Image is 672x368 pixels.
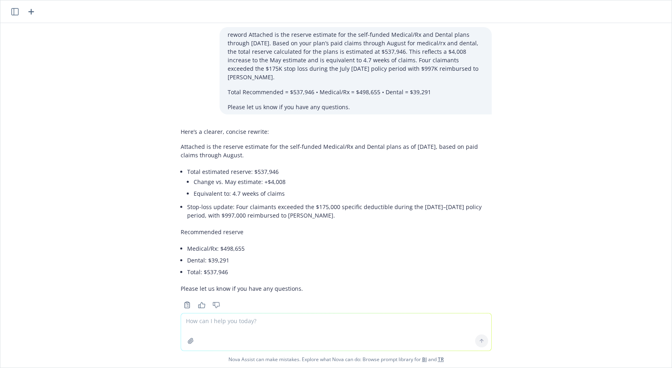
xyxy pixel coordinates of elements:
[181,284,492,293] p: Please let us know if you have any questions.
[187,243,492,254] li: Medical/Rx: $498,655
[181,127,492,136] p: Here’s a clearer, concise rewrite:
[4,351,668,368] span: Nova Assist can make mistakes. Explore what Nova can do: Browse prompt library for and
[187,201,492,221] li: Stop-loss update: Four claimants exceeded the $175,000 specific deductible during the [DATE]–[DAT...
[181,228,492,236] p: Recommended reserve
[194,188,492,199] li: Equivalent to: 4.7 weeks of claims
[194,176,492,188] li: Change vs. May estimate: +$4,008
[183,301,191,309] svg: Copy to clipboard
[228,30,484,81] p: reword Attached is the reserve estimate for the self-funded Medical/Rx and Dental plans through [...
[422,356,427,363] a: BI
[210,299,223,311] button: Thumbs down
[187,254,492,266] li: Dental: $39,291
[187,266,492,278] li: Total: $537,946
[228,103,484,111] p: Please let us know if you have any questions.
[187,166,492,201] li: Total estimated reserve: $537,946
[181,142,492,159] p: Attached is the reserve estimate for the self-funded Medical/Rx and Dental plans as of [DATE], ba...
[438,356,444,363] a: TR
[228,88,484,96] p: Total Recommended = $537,946 • Medical/Rx = $498,655 • Dental = $39,291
